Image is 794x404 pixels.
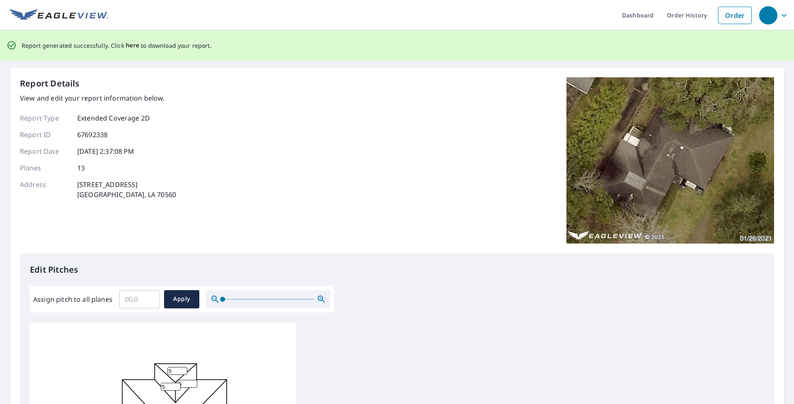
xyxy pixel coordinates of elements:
p: Report Date [20,146,70,156]
button: Apply [164,290,199,308]
p: Report Type [20,113,70,123]
img: EV Logo [10,9,108,22]
button: here [126,40,140,51]
p: Report generated successfully. Click to download your report. [22,40,212,51]
p: [DATE] 2:37:08 PM [77,146,135,156]
input: 00.0 [119,288,160,311]
p: Edit Pitches [30,264,764,276]
p: [STREET_ADDRESS] [GEOGRAPHIC_DATA], LA 70560 [77,180,176,200]
p: View and edit your report information below. [20,93,176,103]
p: Report Details [20,77,80,90]
img: Top image [566,77,774,244]
p: 13 [77,163,85,173]
p: Planes [20,163,70,173]
p: 67692338 [77,130,108,140]
p: Report ID [20,130,70,140]
span: Apply [171,294,193,304]
a: Order [718,7,752,24]
label: Assign pitch to all planes [33,294,113,304]
p: Extended Coverage 2D [77,113,150,123]
p: Address [20,180,70,200]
